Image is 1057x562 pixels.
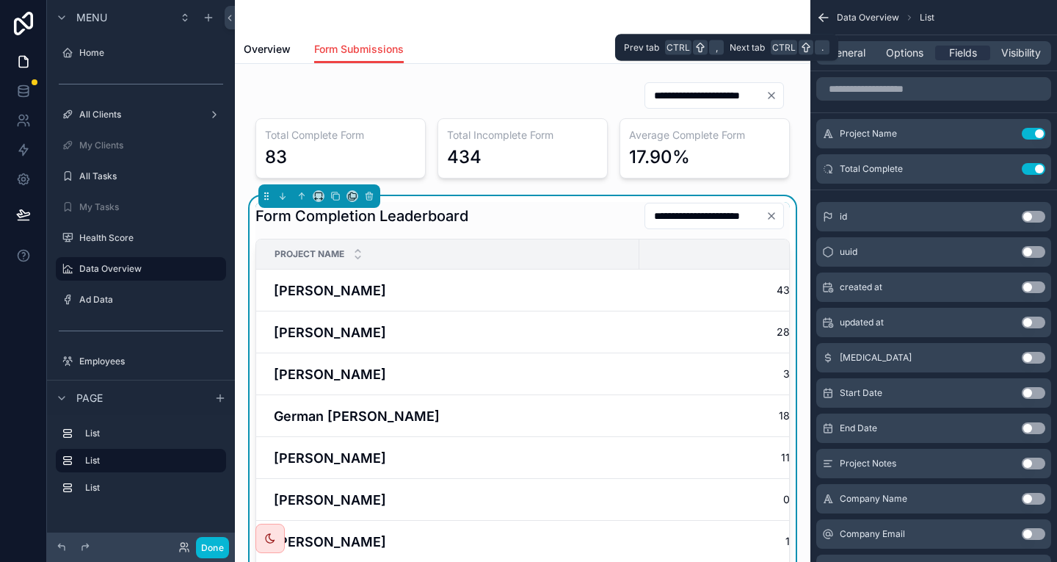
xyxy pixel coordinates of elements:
label: List [85,428,220,439]
span: Visibility [1001,46,1041,60]
span: [MEDICAL_DATA] [840,352,912,364]
span: Page [76,391,103,406]
span: Project Name [840,128,897,140]
span: uuid [840,246,857,258]
a: 18 [640,401,1030,430]
label: Employees [79,356,223,367]
span: Next tab [730,42,765,54]
label: All Tasks [79,170,223,182]
a: 3 [640,359,1030,389]
a: Employees [56,350,226,373]
span: End Date [840,422,877,434]
a: [PERSON_NAME] [274,532,631,552]
a: [PERSON_NAME] [274,364,631,384]
span: Overview [244,42,291,57]
span: created at [840,281,882,293]
a: Home [56,41,226,65]
label: List [85,482,220,494]
a: [PERSON_NAME] [274,448,631,468]
div: 18 [779,401,790,430]
div: 3 [783,359,790,389]
button: Clear [766,210,783,222]
a: Ad Data [56,288,226,311]
span: List [920,12,934,24]
a: All Tasks [56,165,226,188]
a: German [PERSON_NAME] [274,406,631,426]
span: Project Notes [840,458,896,469]
span: Prev tab [624,42,659,54]
label: Data Overview [79,263,217,275]
a: [PERSON_NAME] [274,281,631,300]
span: Company Name [840,493,907,505]
a: Data Overview [56,257,226,281]
div: 11 [781,443,790,472]
span: Options [886,46,923,60]
a: All Clients [56,103,226,126]
label: My Clients [79,140,223,151]
div: scrollable content [47,415,235,514]
a: 11 [640,443,1030,472]
label: Home [79,47,223,59]
a: Overview [244,36,291,65]
a: 43 [640,275,1030,305]
label: Health Score [79,232,223,244]
a: Form Submissions [314,36,404,64]
a: [PERSON_NAME] [274,323,631,342]
div: 1 [785,527,790,556]
label: My Tasks [79,201,223,213]
span: id [840,211,847,223]
span: Form Submissions [314,42,404,57]
div: 28 [777,317,790,347]
span: . [816,42,828,54]
span: Ctrl [665,40,691,55]
a: My Clients [56,134,226,157]
a: 0 [640,485,1030,514]
label: List [85,455,214,466]
span: Total Complete [840,163,903,175]
div: 0 [783,485,790,514]
a: 28 [640,317,1030,347]
span: Menu [76,10,107,25]
span: updated at [840,317,884,328]
a: Health Score [56,226,226,250]
span: Ctrl [771,40,797,55]
div: 43 [777,275,790,305]
span: General [829,46,865,60]
span: Project Name [275,248,344,260]
h1: Form Completion Leaderboard [255,206,468,226]
label: Ad Data [79,294,223,306]
span: Data Overview [837,12,899,24]
span: Company Email [840,528,905,540]
span: Start Date [840,387,882,399]
a: 1 [640,527,1030,556]
button: Done [196,537,229,558]
span: Fields [949,46,977,60]
a: [PERSON_NAME] [274,490,631,510]
span: , [711,42,722,54]
a: My Tasks [56,195,226,219]
label: All Clients [79,109,203,120]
